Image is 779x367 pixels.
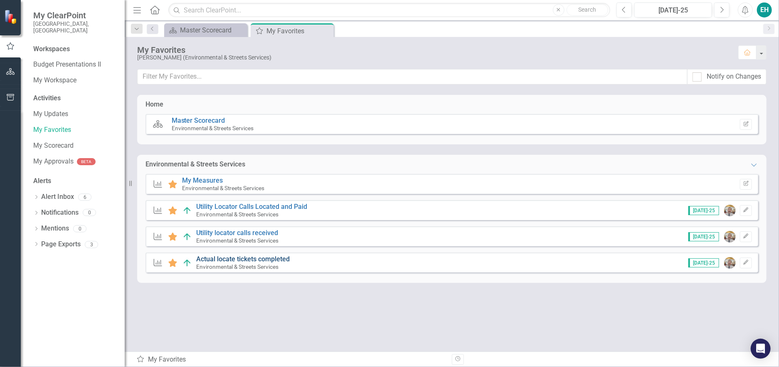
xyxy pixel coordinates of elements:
[180,25,245,35] div: Master Scorecard
[78,193,91,201] div: 6
[724,231,736,243] img: Steve Hardee
[196,211,279,218] small: Environmental & Streets Services
[688,232,719,241] span: [DATE]-25
[33,109,116,119] a: My Updates
[41,240,81,249] a: Page Exports
[73,225,86,232] div: 0
[688,206,719,215] span: [DATE]-25
[137,55,730,61] div: [PERSON_NAME] (Environmental & Streets Services)
[724,205,736,216] img: Steve Hardee
[33,94,116,103] div: Activities
[145,100,163,109] div: Home
[724,257,736,269] img: Steve Hardee
[137,45,730,55] div: My Favorites
[757,2,772,17] button: EH
[182,232,192,242] img: Above
[634,2,712,17] button: [DATE]-25
[4,10,19,24] img: ClearPoint Strategy
[166,25,245,35] a: Master Scorecard
[137,69,688,84] input: Filter My Favorites...
[196,229,278,237] a: Utility locator calls received
[33,176,116,186] div: Alerts
[33,60,116,69] a: Budget Presentations II
[33,45,70,54] div: Workspaces
[33,20,116,34] small: [GEOGRAPHIC_DATA], [GEOGRAPHIC_DATA]
[33,157,74,166] a: My Approvals
[172,125,254,131] small: Environmental & Streets Services
[41,208,79,218] a: Notifications
[196,263,279,270] small: Environmental & Streets Services
[182,206,192,216] img: Above
[637,5,709,15] div: [DATE]-25
[182,176,223,184] a: My Measures
[740,119,752,130] button: Set Home Page
[33,125,116,135] a: My Favorites
[196,237,279,244] small: Environmental & Streets Services
[196,255,290,263] a: Actual locate tickets completed
[168,3,610,17] input: Search ClearPoint...
[578,6,596,13] span: Search
[707,72,761,82] div: Notify on Changes
[83,209,96,216] div: 0
[41,192,74,202] a: Alert Inbox
[751,339,771,359] div: Open Intercom Messenger
[182,258,192,268] img: Above
[688,258,719,268] span: [DATE]-25
[33,76,116,85] a: My Workspace
[33,10,116,20] span: My ClearPoint
[196,203,307,211] a: Utility Locator Calls Located and Paid
[567,4,608,16] button: Search
[41,224,69,233] a: Mentions
[85,241,98,248] div: 3
[33,141,116,151] a: My Scorecard
[77,158,96,165] div: BETA
[182,185,264,191] small: Environmental & Streets Services
[266,26,332,36] div: My Favorites
[136,355,446,365] div: My Favorites
[145,160,245,169] div: Environmental & Streets Services
[172,117,225,124] a: Master Scorecard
